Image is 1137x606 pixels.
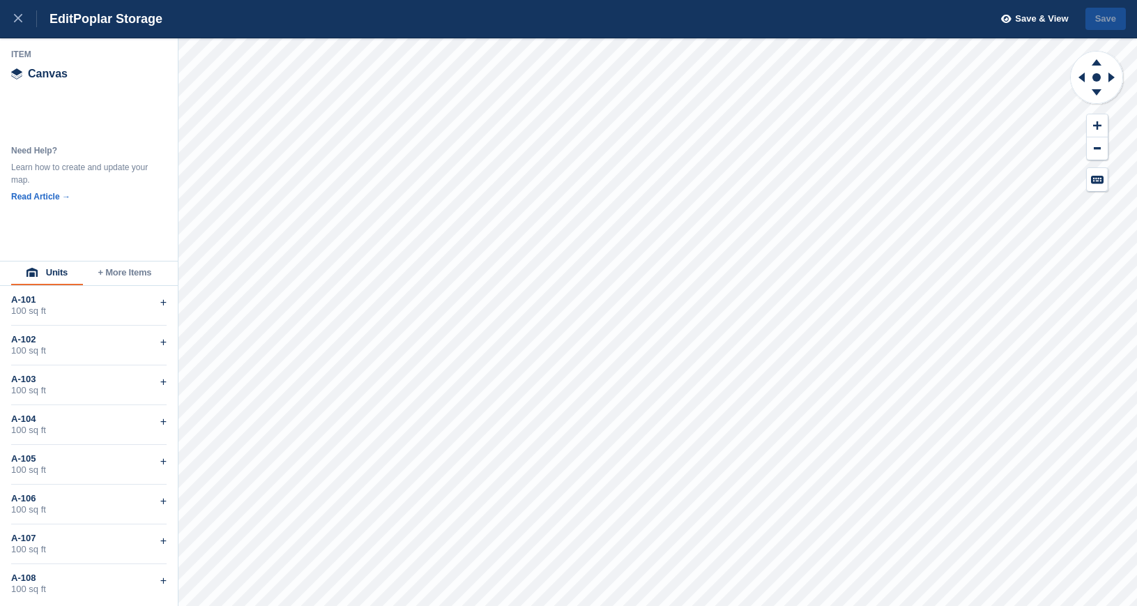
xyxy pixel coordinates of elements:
[11,504,167,515] div: 100 sq ft
[11,573,167,584] div: A-108
[160,294,167,311] div: +
[993,8,1069,31] button: Save & View
[11,192,70,202] a: Read Article →
[11,374,167,385] div: A-103
[160,533,167,550] div: +
[11,405,167,445] div: A-104100 sq ft+
[1085,8,1126,31] button: Save
[160,493,167,510] div: +
[11,453,167,464] div: A-105
[11,464,167,476] div: 100 sq ft
[160,334,167,351] div: +
[1087,114,1108,137] button: Zoom In
[28,68,68,79] span: Canvas
[160,414,167,430] div: +
[11,49,167,60] div: Item
[11,326,167,365] div: A-102100 sq ft+
[11,485,167,524] div: A-106100 sq ft+
[37,10,162,27] div: Edit Poplar Storage
[11,144,151,157] div: Need Help?
[11,425,167,436] div: 100 sq ft
[11,524,167,564] div: A-107100 sq ft+
[11,414,167,425] div: A-104
[160,374,167,391] div: +
[1015,12,1068,26] span: Save & View
[11,68,22,79] img: canvas-icn.9d1aba5b.svg
[11,533,167,544] div: A-107
[11,161,151,186] div: Learn how to create and update your map.
[11,305,167,317] div: 100 sq ft
[83,262,167,285] button: + More Items
[11,294,167,305] div: A-101
[11,544,167,555] div: 100 sq ft
[11,334,167,345] div: A-102
[11,445,167,485] div: A-105100 sq ft+
[11,365,167,405] div: A-103100 sq ft+
[1087,168,1108,191] button: Keyboard Shortcuts
[11,262,83,285] button: Units
[11,584,167,595] div: 100 sq ft
[11,385,167,396] div: 100 sq ft
[160,453,167,470] div: +
[11,493,167,504] div: A-106
[1087,137,1108,160] button: Zoom Out
[11,345,167,356] div: 100 sq ft
[160,573,167,589] div: +
[11,564,167,604] div: A-108100 sq ft+
[11,286,167,326] div: A-101100 sq ft+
